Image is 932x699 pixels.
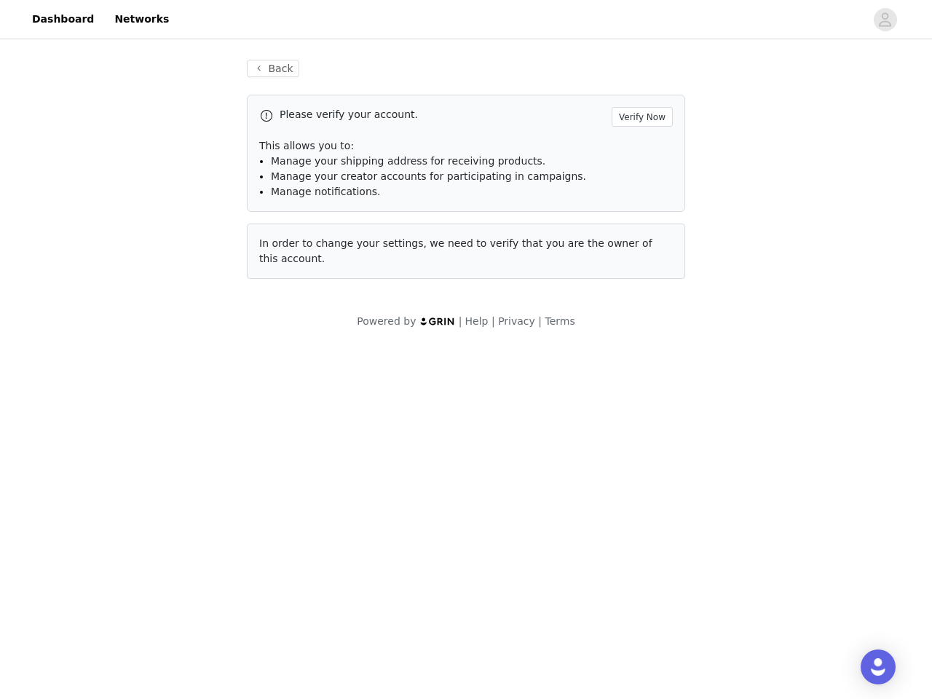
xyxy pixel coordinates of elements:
img: logo [419,317,456,326]
span: Manage notifications. [271,186,381,197]
a: Terms [545,315,574,327]
span: In order to change your settings, we need to verify that you are the owner of this account. [259,237,652,264]
a: Help [465,315,489,327]
a: Dashboard [23,3,103,36]
button: Back [247,60,299,77]
div: avatar [878,8,892,31]
span: Manage your shipping address for receiving products. [271,155,545,167]
span: | [538,315,542,327]
p: This allows you to: [259,138,673,154]
span: | [491,315,495,327]
span: | [459,315,462,327]
span: Powered by [357,315,416,327]
span: Manage your creator accounts for participating in campaigns. [271,170,586,182]
p: Please verify your account. [280,107,606,122]
a: Privacy [498,315,535,327]
button: Verify Now [612,107,673,127]
a: Networks [106,3,178,36]
div: Open Intercom Messenger [861,649,896,684]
